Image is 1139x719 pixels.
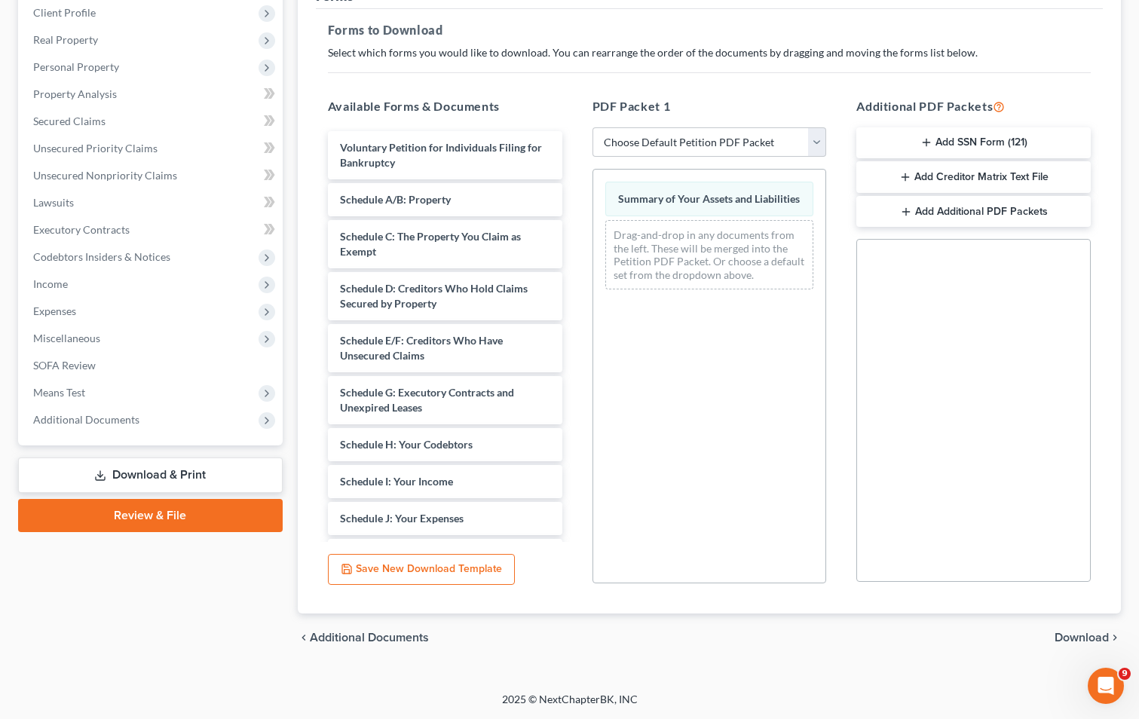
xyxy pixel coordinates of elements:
span: Summary of Your Assets and Liabilities [618,192,800,205]
span: Codebtors Insiders & Notices [33,250,170,263]
span: Property Analysis [33,87,117,100]
h5: Forms to Download [328,21,1091,39]
span: Voluntary Petition for Individuals Filing for Bankruptcy [340,141,542,169]
div: Drag-and-drop in any documents from the left. These will be merged into the Petition PDF Packet. ... [605,220,814,289]
span: Unsecured Priority Claims [33,142,158,155]
a: SOFA Review [21,352,283,379]
span: Schedule A/B: Property [340,193,451,206]
button: Download chevron_right [1055,632,1121,644]
span: Real Property [33,33,98,46]
span: Additional Documents [310,632,429,644]
span: Expenses [33,304,76,317]
h5: Available Forms & Documents [328,97,562,115]
a: Lawsuits [21,189,283,216]
span: Secured Claims [33,115,106,127]
h5: PDF Packet 1 [592,97,827,115]
iframe: Intercom live chat [1088,668,1124,704]
span: Schedule G: Executory Contracts and Unexpired Leases [340,386,514,414]
h5: Additional PDF Packets [856,97,1091,115]
p: Select which forms you would like to download. You can rearrange the order of the documents by dr... [328,45,1091,60]
button: Add Additional PDF Packets [856,196,1091,228]
span: Schedule D: Creditors Who Hold Claims Secured by Property [340,282,528,310]
button: Save New Download Template [328,554,515,586]
button: Add Creditor Matrix Text File [856,161,1091,193]
span: Means Test [33,386,85,399]
span: Lawsuits [33,196,74,209]
a: Download & Print [18,457,283,493]
span: Schedule C: The Property You Claim as Exempt [340,230,521,258]
i: chevron_right [1109,632,1121,644]
span: Income [33,277,68,290]
a: Executory Contracts [21,216,283,243]
span: Client Profile [33,6,96,19]
span: 9 [1119,668,1131,680]
span: SOFA Review [33,359,96,372]
button: Add SSN Form (121) [856,127,1091,159]
span: Additional Documents [33,413,139,426]
a: Review & File [18,499,283,532]
span: Executory Contracts [33,223,130,236]
span: Schedule I: Your Income [340,475,453,488]
span: Personal Property [33,60,119,73]
a: Property Analysis [21,81,283,108]
a: Unsecured Priority Claims [21,135,283,162]
a: Secured Claims [21,108,283,135]
span: Miscellaneous [33,332,100,344]
a: Unsecured Nonpriority Claims [21,162,283,189]
span: Schedule E/F: Creditors Who Have Unsecured Claims [340,334,503,362]
div: 2025 © NextChapterBK, INC [140,692,1000,719]
span: Unsecured Nonpriority Claims [33,169,177,182]
span: Download [1055,632,1109,644]
a: chevron_left Additional Documents [298,632,429,644]
span: Schedule J: Your Expenses [340,512,464,525]
i: chevron_left [298,632,310,644]
span: Schedule H: Your Codebtors [340,438,473,451]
